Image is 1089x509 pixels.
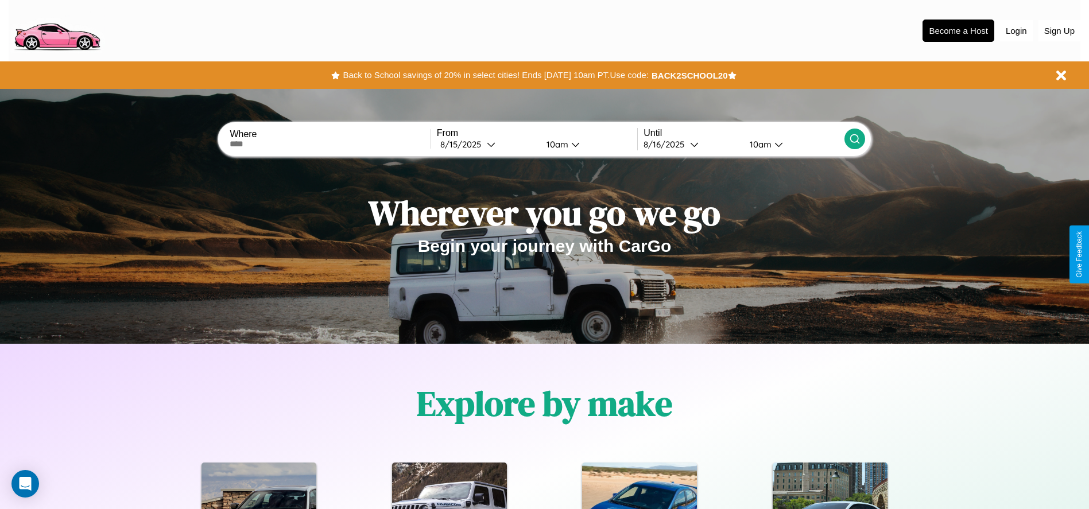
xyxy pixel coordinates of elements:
[417,380,672,427] h1: Explore by make
[744,139,774,150] div: 10am
[340,67,651,83] button: Back to School savings of 20% in select cities! Ends [DATE] 10am PT.Use code:
[437,138,537,150] button: 8/15/2025
[741,138,844,150] button: 10am
[644,128,844,138] label: Until
[440,139,487,150] div: 8 / 15 / 2025
[652,71,728,80] b: BACK2SCHOOL20
[1038,20,1080,41] button: Sign Up
[923,20,994,42] button: Become a Host
[9,6,105,53] img: logo
[1075,231,1083,278] div: Give Feedback
[541,139,571,150] div: 10am
[1000,20,1033,41] button: Login
[230,129,430,139] label: Where
[644,139,690,150] div: 8 / 16 / 2025
[437,128,637,138] label: From
[11,470,39,498] div: Open Intercom Messenger
[537,138,638,150] button: 10am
